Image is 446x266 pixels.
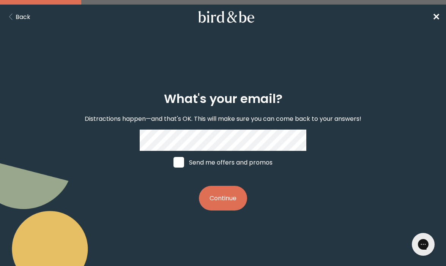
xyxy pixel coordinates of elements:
a: ✕ [432,10,440,24]
span: ✕ [432,11,440,23]
button: Back Button [6,12,30,22]
iframe: Gorgias live chat messenger [408,230,438,258]
h2: What's your email? [164,90,282,108]
p: Distractions happen—and that's OK. This will make sure you can come back to your answers! [85,114,361,123]
button: Continue [199,186,247,211]
label: Send me offers and promos [166,151,280,174]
